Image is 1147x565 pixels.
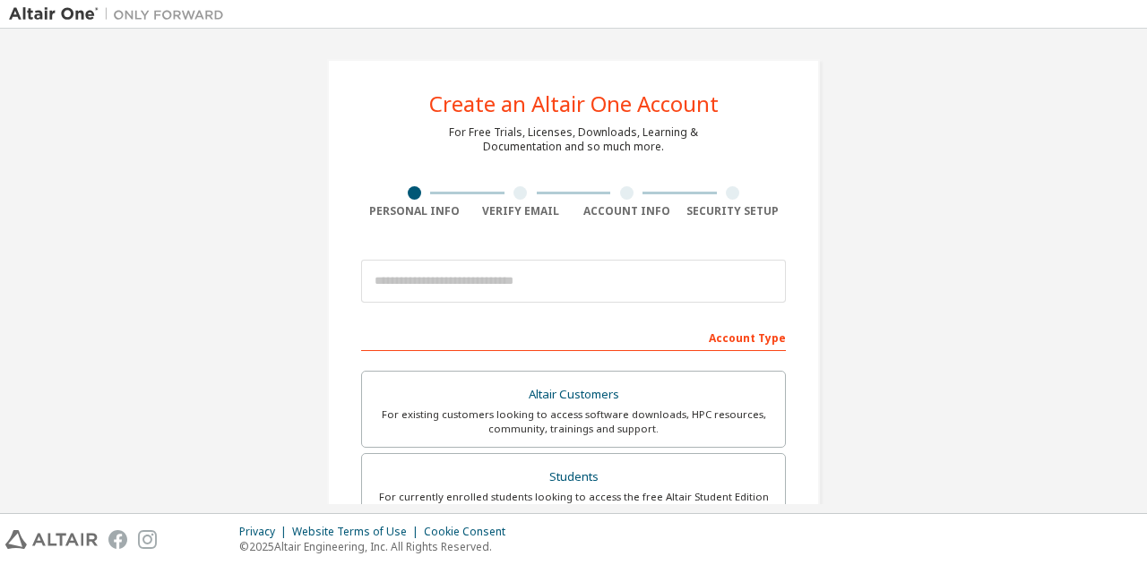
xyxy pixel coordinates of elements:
[239,539,516,554] p: © 2025 Altair Engineering, Inc. All Rights Reserved.
[373,382,774,407] div: Altair Customers
[108,530,127,549] img: facebook.svg
[9,5,233,23] img: Altair One
[5,530,98,549] img: altair_logo.svg
[373,465,774,490] div: Students
[373,407,774,436] div: For existing customers looking to access software downloads, HPC resources, community, trainings ...
[573,204,680,218] div: Account Info
[292,525,424,539] div: Website Terms of Use
[239,525,292,539] div: Privacy
[449,125,698,154] div: For Free Trials, Licenses, Downloads, Learning & Documentation and so much more.
[373,490,774,518] div: For currently enrolled students looking to access the free Altair Student Edition bundle and all ...
[429,93,719,115] div: Create an Altair One Account
[424,525,516,539] div: Cookie Consent
[680,204,787,218] div: Security Setup
[361,204,468,218] div: Personal Info
[468,204,574,218] div: Verify Email
[361,322,786,351] div: Account Type
[138,530,157,549] img: instagram.svg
